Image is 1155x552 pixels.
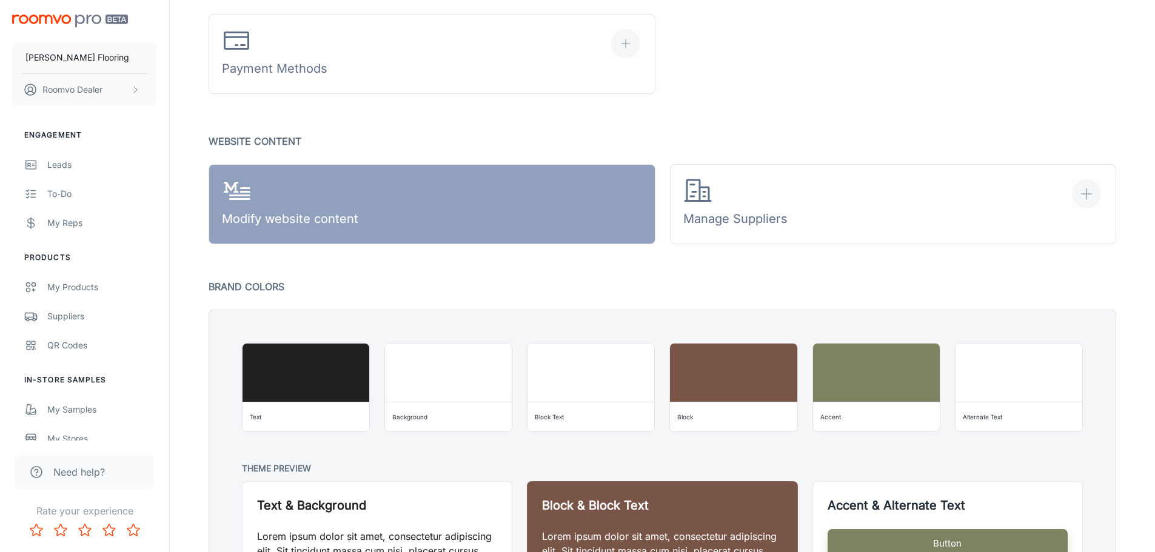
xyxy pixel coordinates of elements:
[53,465,105,479] span: Need help?
[670,164,1117,244] button: Manage Suppliers
[47,216,157,230] div: My Reps
[535,411,564,423] div: Block Text
[828,496,1068,514] h5: Accent & Alternate Text
[49,518,73,542] button: Rate 2 star
[10,504,159,518] p: Rate your experience
[209,164,655,244] a: Modify website content
[963,411,1002,423] div: Alternate Text
[24,518,49,542] button: Rate 1 star
[820,411,841,423] div: Accent
[47,187,157,201] div: To-do
[209,133,1116,150] p: Website Content
[47,310,157,323] div: Suppliers
[47,281,157,294] div: My Products
[677,411,693,423] div: Block
[12,42,157,73] button: [PERSON_NAME] Flooring
[12,15,128,27] img: Roomvo PRO Beta
[47,158,157,171] div: Leads
[683,176,788,233] div: Manage Suppliers
[542,496,782,514] h5: Block & Block Text
[209,14,655,94] button: Payment Methods
[121,518,146,542] button: Rate 5 star
[392,411,427,423] div: Background
[42,83,102,96] p: Roomvo Dealer
[222,176,358,233] div: Modify website content
[250,411,261,423] div: Text
[47,432,157,445] div: My Stores
[97,518,121,542] button: Rate 4 star
[73,518,97,542] button: Rate 3 star
[257,496,497,514] h5: Text & Background
[12,74,157,105] button: Roomvo Dealer
[47,403,157,416] div: My Samples
[25,51,129,64] p: [PERSON_NAME] Flooring
[209,278,1116,295] p: Brand Colors
[222,26,327,82] div: Payment Methods
[242,461,1083,476] p: Theme Preview
[47,339,157,352] div: QR Codes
